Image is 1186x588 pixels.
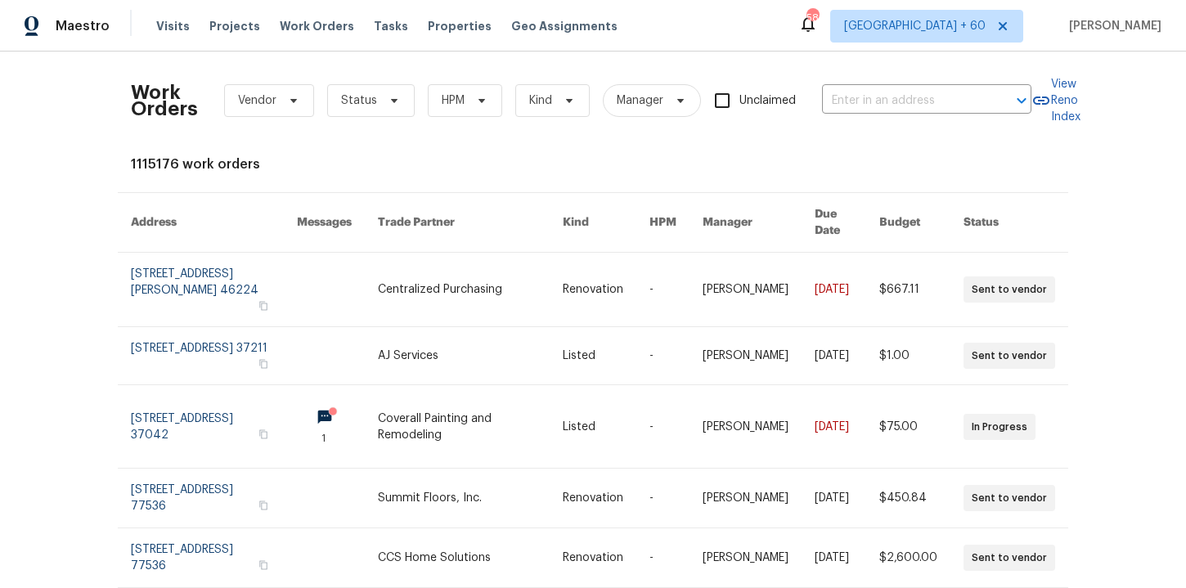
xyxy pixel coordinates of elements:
[365,327,550,385] td: AJ Services
[511,18,618,34] span: Geo Assignments
[1062,18,1161,34] span: [PERSON_NAME]
[636,528,690,588] td: -
[365,528,550,588] td: CCS Home Solutions
[131,156,1055,173] div: 1115176 work orders
[866,193,950,253] th: Budget
[256,357,271,371] button: Copy Address
[806,10,818,26] div: 581
[690,327,802,385] td: [PERSON_NAME]
[256,427,271,442] button: Copy Address
[365,385,550,469] td: Coverall Painting and Remodeling
[374,20,408,32] span: Tasks
[256,498,271,513] button: Copy Address
[550,469,636,528] td: Renovation
[636,385,690,469] td: -
[131,84,198,117] h2: Work Orders
[284,193,365,253] th: Messages
[690,528,802,588] td: [PERSON_NAME]
[1031,76,1080,125] a: View Reno Index
[550,528,636,588] td: Renovation
[950,193,1068,253] th: Status
[739,92,796,110] span: Unclaimed
[238,92,276,109] span: Vendor
[690,469,802,528] td: [PERSON_NAME]
[209,18,260,34] span: Projects
[636,469,690,528] td: -
[156,18,190,34] span: Visits
[636,193,690,253] th: HPM
[822,88,986,114] input: Enter in an address
[529,92,552,109] span: Kind
[365,253,550,327] td: Centralized Purchasing
[550,327,636,385] td: Listed
[690,193,802,253] th: Manager
[428,18,492,34] span: Properties
[636,253,690,327] td: -
[341,92,377,109] span: Status
[1010,89,1033,112] button: Open
[365,469,550,528] td: Summit Floors, Inc.
[844,18,986,34] span: [GEOGRAPHIC_DATA] + 60
[550,193,636,253] th: Kind
[365,193,550,253] th: Trade Partner
[280,18,354,34] span: Work Orders
[56,18,110,34] span: Maestro
[550,385,636,469] td: Listed
[550,253,636,327] td: Renovation
[636,327,690,385] td: -
[690,253,802,327] td: [PERSON_NAME]
[256,558,271,572] button: Copy Address
[118,193,284,253] th: Address
[802,193,866,253] th: Due Date
[442,92,465,109] span: HPM
[690,385,802,469] td: [PERSON_NAME]
[256,298,271,313] button: Copy Address
[617,92,663,109] span: Manager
